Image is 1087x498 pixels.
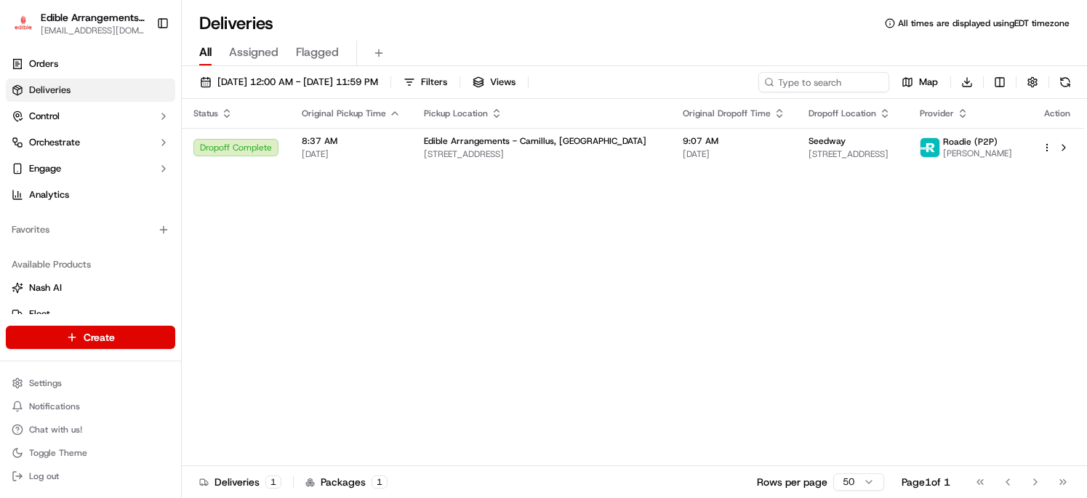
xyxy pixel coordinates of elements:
[809,135,846,147] span: Seedway
[29,162,61,175] span: Engage
[6,52,175,76] a: Orders
[265,475,281,489] div: 1
[12,281,169,294] a: Nash AI
[6,276,175,300] button: Nash AI
[683,108,771,119] span: Original Dropoff Time
[6,6,151,41] button: Edible Arrangements - Camillus, NYEdible Arrangements - Camillus, [GEOGRAPHIC_DATA][EMAIL_ADDRESS...
[6,157,175,180] button: Engage
[6,326,175,349] button: Create
[943,136,998,148] span: Roadie (P2P)
[683,135,785,147] span: 9:07 AM
[757,475,827,489] p: Rows per page
[296,44,339,61] span: Flagged
[29,377,62,389] span: Settings
[6,419,175,440] button: Chat with us!
[6,218,175,241] div: Favorites
[29,424,82,435] span: Chat with us!
[84,330,115,345] span: Create
[920,108,954,119] span: Provider
[6,253,175,276] div: Available Products
[193,72,385,92] button: [DATE] 12:00 AM - [DATE] 11:59 PM
[302,148,401,160] span: [DATE]
[29,308,50,321] span: Fleet
[758,72,889,92] input: Type to search
[424,148,659,160] span: [STREET_ADDRESS]
[1055,72,1075,92] button: Refresh
[29,136,80,149] span: Orchestrate
[943,148,1012,159] span: [PERSON_NAME]
[809,108,876,119] span: Dropoff Location
[490,76,516,89] span: Views
[809,148,897,160] span: [STREET_ADDRESS]
[302,135,401,147] span: 8:37 AM
[6,105,175,128] button: Control
[229,44,278,61] span: Assigned
[41,10,145,25] button: Edible Arrangements - Camillus, [GEOGRAPHIC_DATA]
[6,466,175,486] button: Log out
[397,72,454,92] button: Filters
[29,57,58,71] span: Orders
[683,148,785,160] span: [DATE]
[29,281,62,294] span: Nash AI
[1042,108,1072,119] div: Action
[6,443,175,463] button: Toggle Theme
[898,17,1070,29] span: All times are displayed using EDT timezone
[421,76,447,89] span: Filters
[6,79,175,102] a: Deliveries
[41,25,145,36] button: [EMAIL_ADDRESS][DOMAIN_NAME]
[12,308,169,321] a: Fleet
[29,401,80,412] span: Notifications
[6,183,175,206] a: Analytics
[466,72,522,92] button: Views
[424,108,488,119] span: Pickup Location
[29,84,71,97] span: Deliveries
[6,302,175,326] button: Fleet
[919,76,938,89] span: Map
[29,188,69,201] span: Analytics
[199,12,273,35] h1: Deliveries
[193,108,218,119] span: Status
[424,135,646,147] span: Edible Arrangements - Camillus, [GEOGRAPHIC_DATA]
[305,475,388,489] div: Packages
[6,396,175,417] button: Notifications
[29,470,59,482] span: Log out
[920,138,939,157] img: roadie-logo-v2.jpg
[372,475,388,489] div: 1
[6,131,175,154] button: Orchestrate
[6,373,175,393] button: Settings
[29,110,60,123] span: Control
[199,475,281,489] div: Deliveries
[895,72,944,92] button: Map
[302,108,386,119] span: Original Pickup Time
[29,447,87,459] span: Toggle Theme
[199,44,212,61] span: All
[12,13,35,34] img: Edible Arrangements - Camillus, NY
[217,76,378,89] span: [DATE] 12:00 AM - [DATE] 11:59 PM
[902,475,950,489] div: Page 1 of 1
